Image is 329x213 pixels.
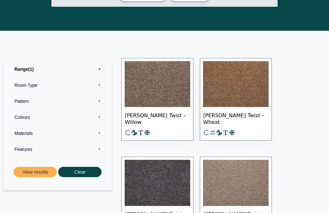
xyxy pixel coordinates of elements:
button: View results [13,167,57,178]
label: Room Type [8,78,107,94]
a: [PERSON_NAME] Twist – Wheat [200,58,272,141]
span: [PERSON_NAME] Twist – Wheat [203,107,269,130]
span: [PERSON_NAME] Twist – Willow [125,107,190,130]
img: Tomkinson Twist - Walnut [203,160,269,206]
a: [PERSON_NAME] Twist – Willow [121,58,193,141]
label: Pattern [8,94,107,110]
img: Tomkinson Twist Welsh Slate [125,160,190,206]
span: 1 [28,67,34,72]
label: Colours [8,110,107,126]
img: Tomkinson Twist - Wheat [203,61,269,108]
button: Clear [58,167,102,178]
label: Materials [8,126,107,142]
label: Range [8,61,107,78]
label: Features [8,142,107,158]
img: Tomkinson Twist Willow [125,61,190,108]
